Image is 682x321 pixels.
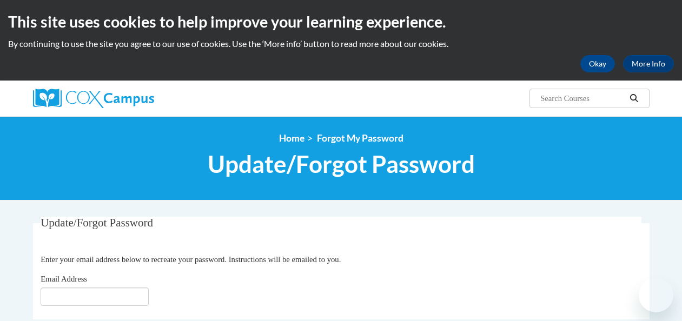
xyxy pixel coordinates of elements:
[33,89,228,108] a: Cox Campus
[580,55,615,72] button: Okay
[639,278,673,312] iframe: Button to launch messaging window
[208,150,475,178] span: Update/Forgot Password
[41,287,149,306] input: Email
[8,11,674,32] h2: This site uses cookies to help improve your learning experience.
[539,92,626,105] input: Search Courses
[41,255,341,264] span: Enter your email address below to recreate your password. Instructions will be emailed to you.
[626,92,642,105] button: Search
[317,132,403,144] span: Forgot My Password
[279,132,304,144] a: Home
[33,89,154,108] img: Cox Campus
[41,216,153,229] span: Update/Forgot Password
[623,55,674,72] a: More Info
[41,275,87,283] span: Email Address
[8,38,674,50] p: By continuing to use the site you agree to our use of cookies. Use the ‘More info’ button to read...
